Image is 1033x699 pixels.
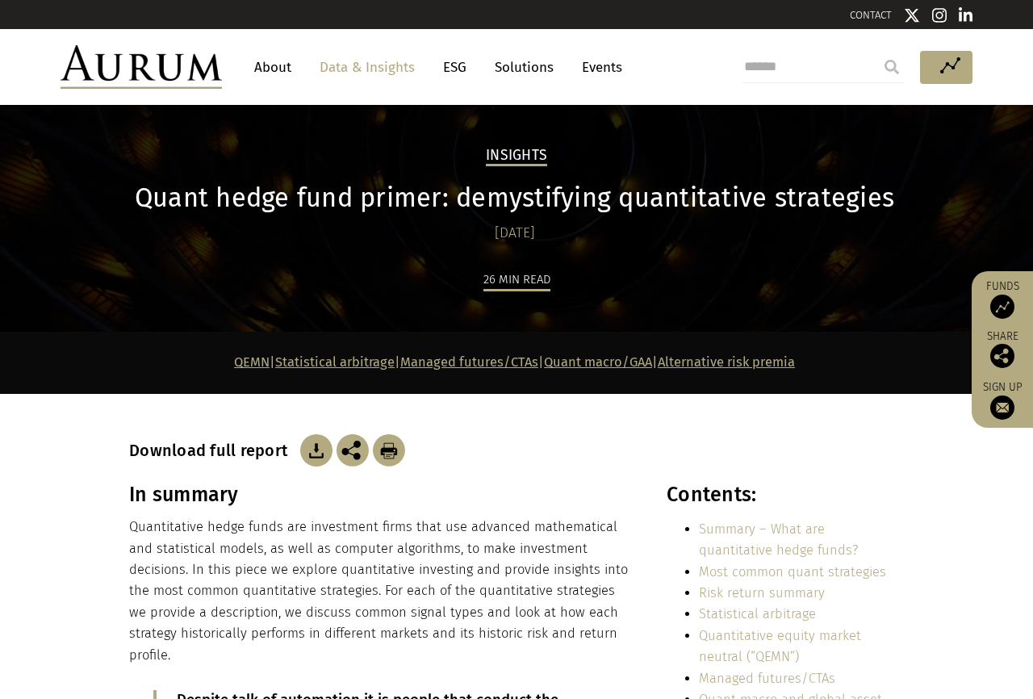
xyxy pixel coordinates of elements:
[699,671,835,686] a: Managed futures/CTAs
[699,628,861,664] a: Quantitative equity market neutral (“QEMN”)
[699,564,886,580] a: Most common quant strategies
[699,521,858,558] a: Summary – What are quantitative hedge funds?
[574,52,622,82] a: Events
[487,52,562,82] a: Solutions
[129,517,631,666] p: Quantitative hedge funds are investment firms that use advanced mathematical and statistical mode...
[850,9,892,21] a: CONTACT
[699,585,825,601] a: Risk return summary
[544,354,652,370] a: Quant macro/GAA
[312,52,423,82] a: Data & Insights
[990,344,1014,368] img: Share this post
[234,354,270,370] a: QEMN
[486,147,547,166] h2: Insights
[275,354,395,370] a: Statistical arbitrage
[400,354,538,370] a: Managed futures/CTAs
[932,7,947,23] img: Instagram icon
[959,7,973,23] img: Linkedin icon
[699,606,816,622] a: Statistical arbitrage
[300,434,332,467] img: Download Article
[990,396,1014,420] img: Sign up to our newsletter
[980,331,1025,368] div: Share
[980,279,1025,319] a: Funds
[246,52,299,82] a: About
[980,380,1025,420] a: Sign up
[435,52,475,82] a: ESG
[337,434,369,467] img: Share this post
[129,483,631,507] h3: In summary
[234,354,795,370] strong: | | | |
[990,295,1014,319] img: Access Funds
[667,483,900,507] h3: Contents:
[373,434,405,467] img: Download Article
[129,441,296,460] h3: Download full report
[904,7,920,23] img: Twitter icon
[658,354,795,370] a: Alternative risk premia
[876,51,908,83] input: Submit
[129,182,900,214] h1: Quant hedge fund primer: demystifying quantitative strategies
[483,270,550,291] div: 26 min read
[61,45,222,89] img: Aurum
[129,222,900,245] div: [DATE]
